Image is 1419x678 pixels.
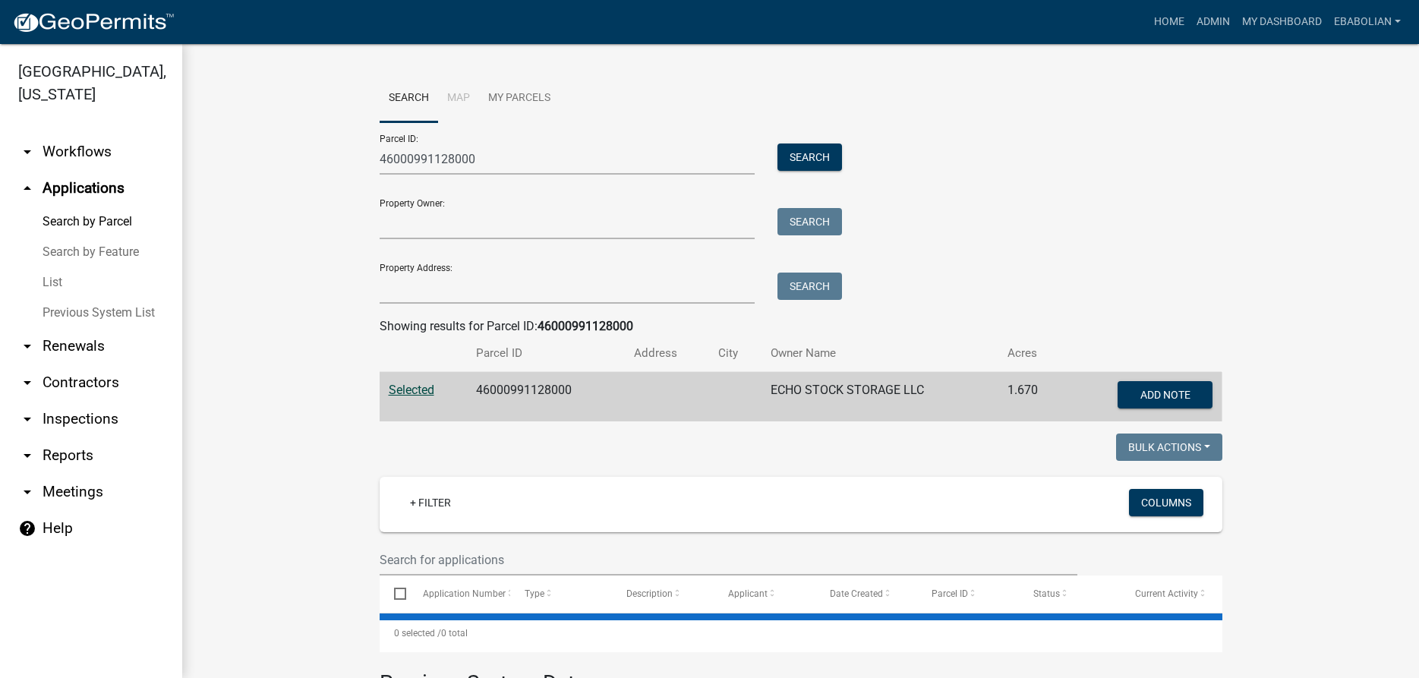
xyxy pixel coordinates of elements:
[538,319,633,333] strong: 46000991128000
[394,628,441,639] span: 0 selected /
[762,336,998,371] th: Owner Name
[18,143,36,161] i: arrow_drop_down
[510,576,612,612] datatable-header-cell: Type
[830,588,883,599] span: Date Created
[709,336,762,371] th: City
[998,372,1065,422] td: 1.670
[917,576,1019,612] datatable-header-cell: Parcel ID
[1140,389,1190,401] span: Add Note
[467,372,624,422] td: 46000991128000
[777,208,842,235] button: Search
[815,576,917,612] datatable-header-cell: Date Created
[423,588,506,599] span: Application Number
[728,588,768,599] span: Applicant
[479,74,560,123] a: My Parcels
[1135,588,1198,599] span: Current Activity
[18,337,36,355] i: arrow_drop_down
[1190,8,1236,36] a: Admin
[625,336,710,371] th: Address
[380,544,1078,576] input: Search for applications
[612,576,714,612] datatable-header-cell: Description
[1328,8,1407,36] a: ebabolian
[525,588,544,599] span: Type
[408,576,510,612] datatable-header-cell: Application Number
[714,576,815,612] datatable-header-cell: Applicant
[1033,588,1060,599] span: Status
[1118,381,1212,408] button: Add Note
[380,74,438,123] a: Search
[998,336,1065,371] th: Acres
[18,374,36,392] i: arrow_drop_down
[18,519,36,538] i: help
[380,317,1222,336] div: Showing results for Parcel ID:
[777,273,842,300] button: Search
[932,588,968,599] span: Parcel ID
[762,372,998,422] td: ECHO STOCK STORAGE LLC
[1121,576,1222,612] datatable-header-cell: Current Activity
[626,588,673,599] span: Description
[18,483,36,501] i: arrow_drop_down
[18,179,36,197] i: arrow_drop_up
[398,489,463,516] a: + Filter
[380,576,408,612] datatable-header-cell: Select
[1129,489,1203,516] button: Columns
[1148,8,1190,36] a: Home
[1019,576,1121,612] datatable-header-cell: Status
[777,143,842,171] button: Search
[1236,8,1328,36] a: My Dashboard
[18,410,36,428] i: arrow_drop_down
[18,446,36,465] i: arrow_drop_down
[389,383,434,397] a: Selected
[467,336,624,371] th: Parcel ID
[1116,434,1222,461] button: Bulk Actions
[380,614,1222,652] div: 0 total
